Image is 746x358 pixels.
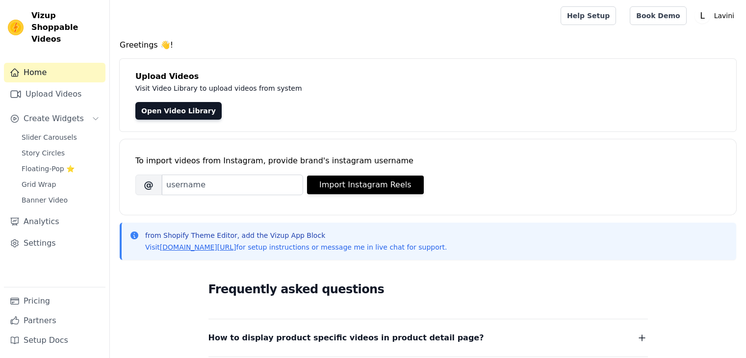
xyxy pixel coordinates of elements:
[8,20,24,35] img: Vizup
[22,164,75,174] span: Floating-Pop ⭐
[4,233,105,253] a: Settings
[24,113,84,125] span: Create Widgets
[135,155,720,167] div: To import videos from Instagram, provide brand's instagram username
[135,82,575,94] p: Visit Video Library to upload videos from system
[160,243,236,251] a: [DOMAIN_NAME][URL]
[561,6,616,25] a: Help Setup
[16,162,105,176] a: Floating-Pop ⭐
[145,230,447,240] p: from Shopify Theme Editor, add the Vizup App Block
[31,10,102,45] span: Vizup Shoppable Videos
[208,280,648,299] h2: Frequently asked questions
[120,39,736,51] h4: Greetings 👋!
[4,331,105,350] a: Setup Docs
[22,195,68,205] span: Banner Video
[135,71,720,82] h4: Upload Videos
[4,291,105,311] a: Pricing
[22,148,65,158] span: Story Circles
[16,130,105,144] a: Slider Carousels
[16,193,105,207] a: Banner Video
[16,146,105,160] a: Story Circles
[4,212,105,231] a: Analytics
[4,109,105,128] button: Create Widgets
[145,242,447,252] p: Visit for setup instructions or message me in live chat for support.
[710,7,738,25] p: Lavini
[630,6,686,25] a: Book Demo
[307,176,424,194] button: Import Instagram Reels
[162,175,303,195] input: username
[135,102,222,120] a: Open Video Library
[208,331,484,345] span: How to display product specific videos in product detail page?
[700,11,705,21] text: L
[16,178,105,191] a: Grid Wrap
[4,63,105,82] a: Home
[22,132,77,142] span: Slider Carousels
[208,331,648,345] button: How to display product specific videos in product detail page?
[4,84,105,104] a: Upload Videos
[135,175,162,195] span: @
[4,311,105,331] a: Partners
[695,7,738,25] button: L Lavini
[22,179,56,189] span: Grid Wrap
